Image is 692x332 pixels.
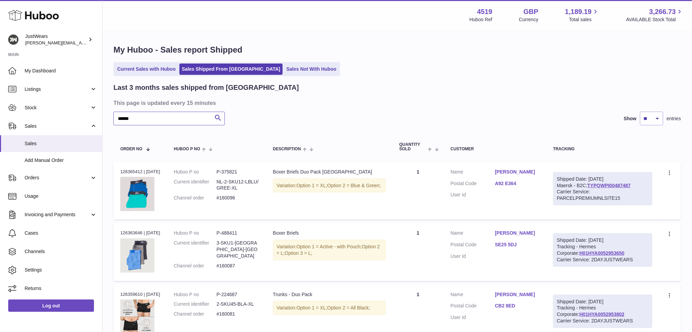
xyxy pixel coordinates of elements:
dd: P-375821 [217,169,259,175]
a: H01HYA0052953650 [580,250,625,256]
span: Sales [25,140,97,147]
span: 1,189.19 [565,7,592,16]
div: 126363646 | [DATE] [120,230,160,236]
div: Shipped Date: [DATE] [557,237,649,244]
a: 3,266.73 AVAILABLE Stock Total [626,7,684,23]
span: Channels [25,248,97,255]
h3: This page is updated every 15 minutes [113,99,679,107]
a: Sales Not With Huboo [284,64,339,75]
dt: Current identifier [174,240,217,259]
span: Sales [25,123,90,129]
dt: Name [451,291,495,300]
div: Shipped Date: [DATE] [557,299,649,305]
div: 126359610 | [DATE] [120,291,160,298]
dd: #160087 [217,263,259,269]
span: [PERSON_NAME][EMAIL_ADDRESS][DOMAIN_NAME] [25,40,137,45]
div: Boxer Briefs Duo Pack [GEOGRAPHIC_DATA] [273,169,386,175]
a: [PERSON_NAME] [495,291,540,298]
a: Log out [8,300,94,312]
div: Carrier Service: PARCELPREMIUMNLSITE15 [557,189,649,202]
span: Description [273,147,301,151]
div: Boxer Briefs [273,230,386,236]
img: 45191661908852.jpg [120,238,154,273]
a: TYPQWPI00487487 [587,183,631,188]
dt: User Id [451,314,495,321]
span: Returns [25,285,97,292]
dd: 2-SKU45-BLA-XL [217,301,259,307]
div: Variation: [273,240,386,260]
span: Total sales [569,16,599,23]
span: Option 2 = Blue & Green; [327,183,381,188]
div: Tracking [553,147,652,151]
div: Trunks - Duo Pack [273,291,386,298]
div: Tracking - Hermes Corporate: [553,233,652,267]
span: Huboo P no [174,147,200,151]
span: Quantity Sold [399,142,426,151]
dt: Postal Code [451,241,495,250]
div: Huboo Ref [470,16,492,23]
dd: 3-SKU1-[GEOGRAPHIC_DATA]-[GEOGRAPHIC_DATA] [217,240,259,259]
span: AVAILABLE Stock Total [626,16,684,23]
td: 1 [393,223,444,281]
a: CB2 8ED [495,303,540,309]
dt: Name [451,230,495,238]
div: Shipped Date: [DATE] [557,176,649,182]
dt: Postal Code [451,303,495,311]
div: Currency [519,16,539,23]
h1: My Huboo - Sales report Shipped [113,44,681,55]
span: Usage [25,193,97,199]
div: Customer [451,147,540,151]
label: Show [624,115,637,122]
div: Variation: [273,179,386,193]
dt: Huboo P no [174,291,217,298]
a: SE25 5DJ [495,241,540,248]
dt: Huboo P no [174,230,217,236]
span: entries [667,115,681,122]
a: H01HYA0052953802 [580,312,625,317]
span: Option 3 = L; [285,250,312,256]
span: Option 1 = XL; [297,305,327,310]
a: Sales Shipped From [GEOGRAPHIC_DATA] [179,64,283,75]
dd: P-488411 [217,230,259,236]
span: 3,266.73 [649,7,676,16]
img: josh@just-wears.com [8,34,18,45]
span: Option 2 = All Black; [327,305,370,310]
span: Option 1 = Active - with Pouch; [297,244,362,249]
a: [PERSON_NAME] [495,230,540,236]
dt: Channel order [174,263,217,269]
span: Option 2 = L; [277,244,380,256]
div: Carrier Service: 2DAYJUSTWEARS [557,257,649,263]
span: Settings [25,267,97,273]
span: Add Manual Order [25,157,97,164]
dt: Channel order [174,311,217,317]
span: Listings [25,86,90,93]
strong: GBP [524,7,538,16]
dd: NL-2-SKU12-LBLU/GREE-XL [217,179,259,192]
a: A92 E364 [495,180,540,187]
a: 1,189.19 Total sales [565,7,600,23]
span: Option 1 = XL; [297,183,327,188]
div: Carrier Service: 2DAYJUSTWEARS [557,318,649,324]
dt: User Id [451,253,495,260]
h2: Last 3 months sales shipped from [GEOGRAPHIC_DATA] [113,83,299,92]
dt: Postal Code [451,180,495,189]
dt: Current identifier [174,179,217,192]
span: Orders [25,175,90,181]
dd: P-224687 [217,291,259,298]
dt: Current identifier [174,301,217,307]
span: Stock [25,105,90,111]
dt: Name [451,169,495,177]
div: JustWears [25,33,87,46]
span: Invoicing and Payments [25,211,90,218]
span: Cases [25,230,97,236]
strong: 4519 [477,7,492,16]
div: Tracking - Hermes Corporate: [553,295,652,328]
a: [PERSON_NAME] [495,169,540,175]
dd: #160081 [217,311,259,317]
div: 126365412 | [DATE] [120,169,160,175]
div: Variation: [273,301,386,315]
a: Current Sales with Huboo [115,64,178,75]
div: Maersk - B2C: [553,172,652,206]
dt: User Id [451,192,495,198]
span: Order No [120,147,143,151]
